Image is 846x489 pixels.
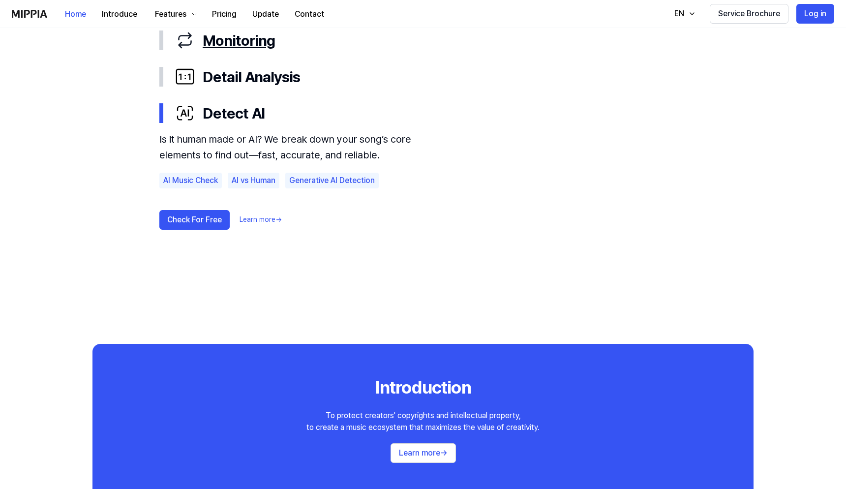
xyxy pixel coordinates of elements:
img: logo [12,10,47,18]
div: Detail Analysis [175,66,687,87]
div: Features [153,8,188,20]
div: Introduction [375,375,471,400]
button: Monitoring [159,22,687,59]
button: EN [665,4,702,24]
button: Contact [287,4,332,24]
button: Service Brochure [710,4,788,24]
div: Detect AI [175,103,687,123]
div: AI vs Human [228,173,279,188]
button: Introduce [94,4,145,24]
div: Generative AI Detection [285,173,379,188]
button: Detail Analysis [159,59,687,95]
div: Detect AI [159,131,687,265]
button: Learn more→ [391,443,456,463]
a: Update [244,0,287,28]
button: Update [244,4,287,24]
button: Check For Free [159,210,230,230]
div: EN [672,8,686,20]
div: Is it human made or AI? We break down your song’s core elements to find out—fast, accurate, and r... [159,131,425,163]
button: Home [57,4,94,24]
a: Home [57,0,94,28]
button: Features [145,4,204,24]
div: To protect creators' copyrights and intellectual property, to create a music ecosystem that maxim... [306,410,540,433]
button: Detect AI [159,95,687,131]
div: Monitoring [175,30,687,51]
a: Learn more→ [240,215,282,225]
div: AI Music Check [159,173,222,188]
button: Pricing [204,4,244,24]
button: Log in [796,4,834,24]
